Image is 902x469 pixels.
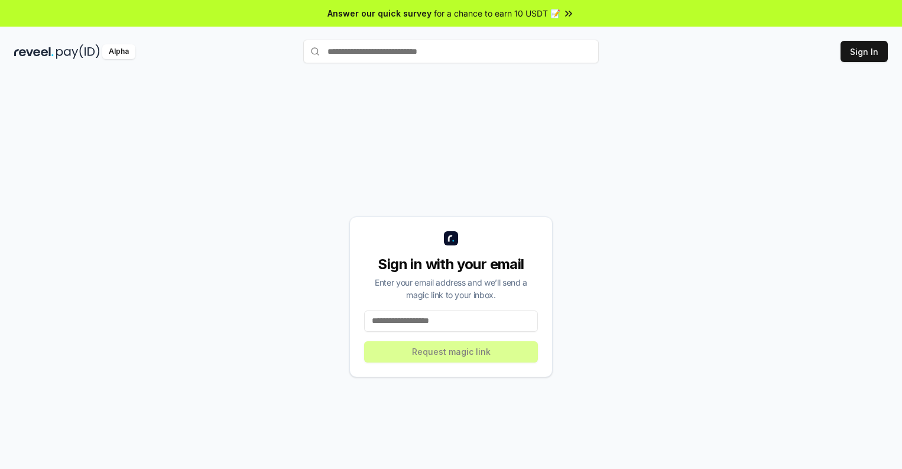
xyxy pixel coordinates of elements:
[56,44,100,59] img: pay_id
[444,231,458,245] img: logo_small
[434,7,560,20] span: for a chance to earn 10 USDT 📝
[327,7,431,20] span: Answer our quick survey
[102,44,135,59] div: Alpha
[841,41,888,62] button: Sign In
[14,44,54,59] img: reveel_dark
[364,255,538,274] div: Sign in with your email
[364,276,538,301] div: Enter your email address and we’ll send a magic link to your inbox.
